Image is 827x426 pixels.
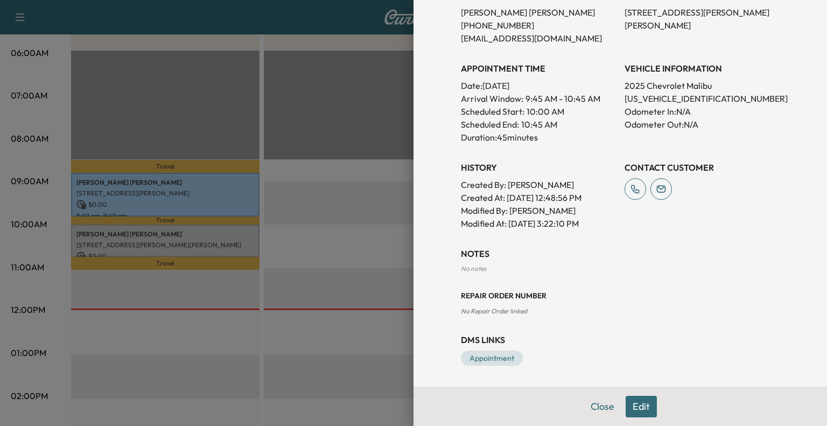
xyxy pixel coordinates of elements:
[625,62,780,75] h3: VEHICLE INFORMATION
[461,92,616,105] p: Arrival Window:
[461,105,524,118] p: Scheduled Start:
[625,92,780,105] p: [US_VEHICLE_IDENTIFICATION_NUMBER]
[461,264,780,273] div: No notes
[521,118,557,131] p: 10:45 AM
[461,247,780,260] h3: NOTES
[461,191,616,204] p: Created At : [DATE] 12:48:56 PM
[461,351,523,366] a: Appointment
[461,217,616,230] p: Modified At : [DATE] 3:22:10 PM
[461,290,780,301] h3: Repair Order number
[626,396,657,417] button: Edit
[461,79,616,92] p: Date: [DATE]
[625,118,780,131] p: Odometer Out: N/A
[584,396,621,417] button: Close
[625,161,780,174] h3: CONTACT CUSTOMER
[461,204,616,217] p: Modified By : [PERSON_NAME]
[461,6,616,19] p: [PERSON_NAME] [PERSON_NAME]
[461,307,527,315] span: No Repair Order linked
[461,161,616,174] h3: History
[461,32,616,45] p: [EMAIL_ADDRESS][DOMAIN_NAME]
[461,178,616,191] p: Created By : [PERSON_NAME]
[525,92,600,105] span: 9:45 AM - 10:45 AM
[527,105,564,118] p: 10:00 AM
[461,62,616,75] h3: APPOINTMENT TIME
[461,333,780,346] h3: DMS Links
[461,19,616,32] p: [PHONE_NUMBER]
[625,105,780,118] p: Odometer In: N/A
[625,6,780,32] p: [STREET_ADDRESS][PERSON_NAME][PERSON_NAME]
[461,118,519,131] p: Scheduled End:
[625,79,780,92] p: 2025 Chevrolet Malibu
[461,131,616,144] p: Duration: 45 minutes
